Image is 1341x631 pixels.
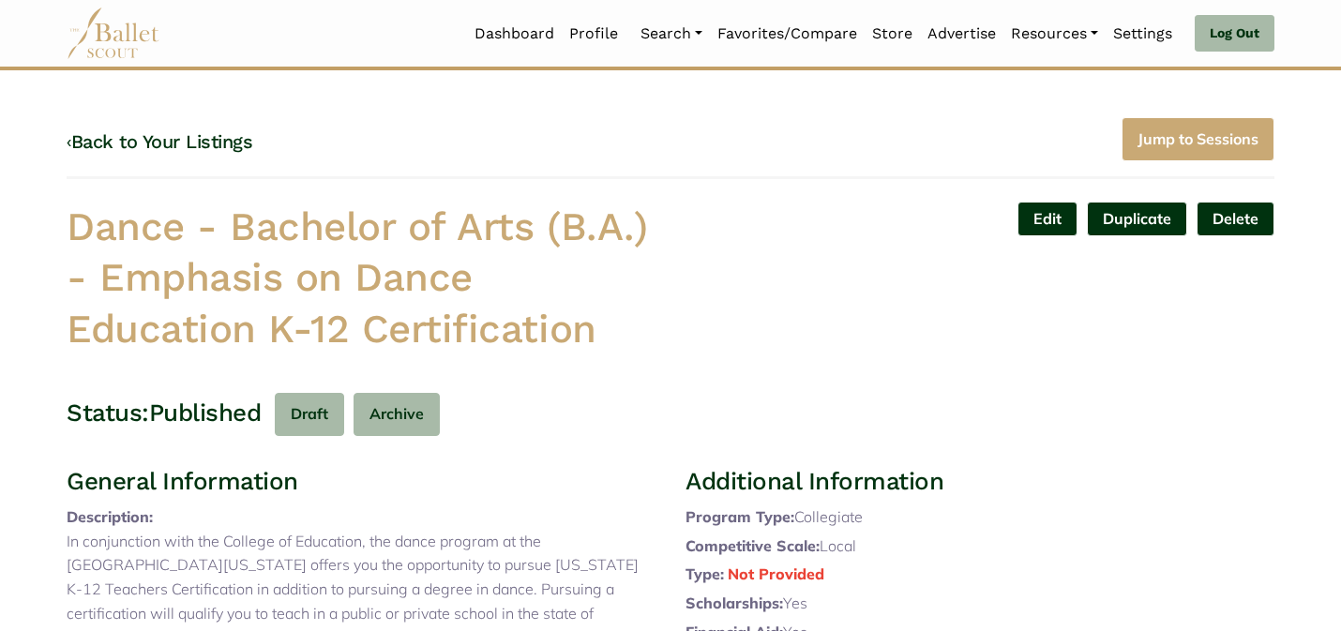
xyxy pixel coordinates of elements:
[686,466,1274,498] h3: Additional Information
[920,14,1003,53] a: Advertise
[1087,202,1187,236] a: Duplicate
[67,129,71,153] code: ‹
[67,466,655,498] h3: General Information
[686,564,724,583] span: Type:
[67,398,149,429] h3: Status:
[865,14,920,53] a: Store
[1197,202,1274,236] button: Delete
[686,505,1274,530] p: Collegiate
[728,564,824,583] span: Not Provided
[354,393,440,437] button: Archive
[1017,202,1077,236] a: Edit
[275,393,344,437] button: Draft
[562,14,625,53] a: Profile
[1106,14,1180,53] a: Settings
[686,507,794,526] span: Program Type:
[1122,117,1274,161] a: Jump to Sessions
[633,14,710,53] a: Search
[710,14,865,53] a: Favorites/Compare
[686,592,1274,616] p: Yes
[686,534,1274,559] p: Local
[686,536,820,555] span: Competitive Scale:
[67,130,252,153] a: ‹Back to Your Listings
[67,507,153,526] span: Description:
[467,14,562,53] a: Dashboard
[149,398,262,429] h3: Published
[1195,15,1274,53] a: Log Out
[686,593,783,612] span: Scholarships:
[67,202,655,355] h1: Dance - Bachelor of Arts (B.A.) - Emphasis on Dance Education K-12 Certification
[1003,14,1106,53] a: Resources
